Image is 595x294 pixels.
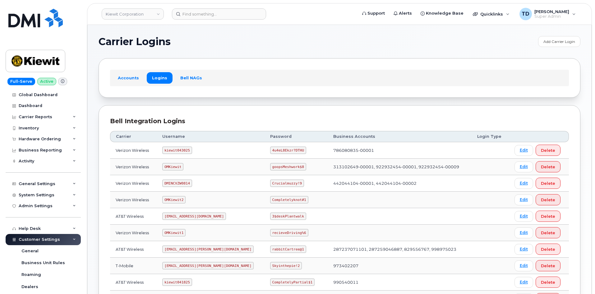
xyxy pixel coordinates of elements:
code: DMINCVZW0814 [162,180,192,187]
a: Edit [514,244,533,255]
a: Accounts [113,72,144,83]
a: Edit [514,260,533,271]
td: AT&T Wireless [110,274,157,291]
button: Delete [536,161,560,172]
td: 287237071101, 287259046887, 829556767, 998975023 [328,241,472,258]
th: Business Accounts [328,131,472,142]
button: Delete [536,145,560,156]
button: Delete [536,277,560,288]
code: recieveDriving%6 [270,229,308,236]
td: Verizon Wireless [110,142,157,159]
span: Delete [541,279,555,285]
code: OMKiewit [162,163,183,170]
code: rabbitCartree@1 [270,245,306,253]
code: [EMAIL_ADDRESS][PERSON_NAME][DOMAIN_NAME] [162,245,254,253]
span: Carrier Logins [99,37,171,46]
td: 313102649-00001, 922932454-00001, 922932454-00009 [328,159,472,175]
th: Login Type [472,131,509,142]
td: Verizon Wireless [110,192,157,208]
span: Delete [541,164,555,170]
a: Edit [514,161,533,172]
code: 3$deskPlantwalk [270,212,306,220]
a: Edit [514,145,533,156]
div: Bell Integration Logins [110,117,569,126]
a: Edit [514,178,533,189]
code: OMKiewit1 [162,229,186,236]
span: Delete [541,180,555,186]
code: kiewit043025 [162,147,192,154]
code: Crucialmuzzy!9 [270,180,304,187]
td: 973402207 [328,258,472,274]
span: Delete [541,230,555,236]
a: Edit [514,277,533,288]
code: goopsMeshwork$8 [270,163,306,170]
button: Delete [536,244,560,255]
td: Verizon Wireless [110,225,157,241]
a: Edit [514,211,533,222]
td: Verizon Wireless [110,175,157,192]
span: Delete [541,246,555,252]
span: Delete [541,263,555,269]
code: OMKiewit2 [162,196,186,203]
th: Carrier [110,131,157,142]
button: Delete [536,211,560,222]
button: Delete [536,178,560,189]
code: 4u4eL8Ekzr?DTHU [270,147,306,154]
code: kiewit041825 [162,278,192,286]
td: 442044104-00001, 442044104-00002 [328,175,472,192]
a: Edit [514,194,533,205]
button: Delete [536,260,560,271]
span: Delete [541,197,555,203]
a: Bell NAGs [175,72,207,83]
code: Skyinthepie!2 [270,262,302,269]
th: Username [157,131,265,142]
td: AT&T Wireless [110,241,157,258]
button: Delete [536,194,560,205]
td: Verizon Wireless [110,159,157,175]
td: 990540011 [328,274,472,291]
td: 786080835-00001 [328,142,472,159]
code: [EMAIL_ADDRESS][PERSON_NAME][DOMAIN_NAME] [162,262,254,269]
code: CompletelyPartial$1 [270,278,315,286]
td: T-Mobile [110,258,157,274]
code: Completelyknot#1 [270,196,308,203]
code: [EMAIL_ADDRESS][DOMAIN_NAME] [162,212,226,220]
a: Logins [147,72,173,83]
span: Delete [541,147,555,153]
button: Delete [536,227,560,238]
a: Add Carrier Login [538,36,580,47]
td: AT&T Wireless [110,208,157,225]
a: Edit [514,227,533,238]
th: Password [265,131,328,142]
span: Delete [541,213,555,219]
